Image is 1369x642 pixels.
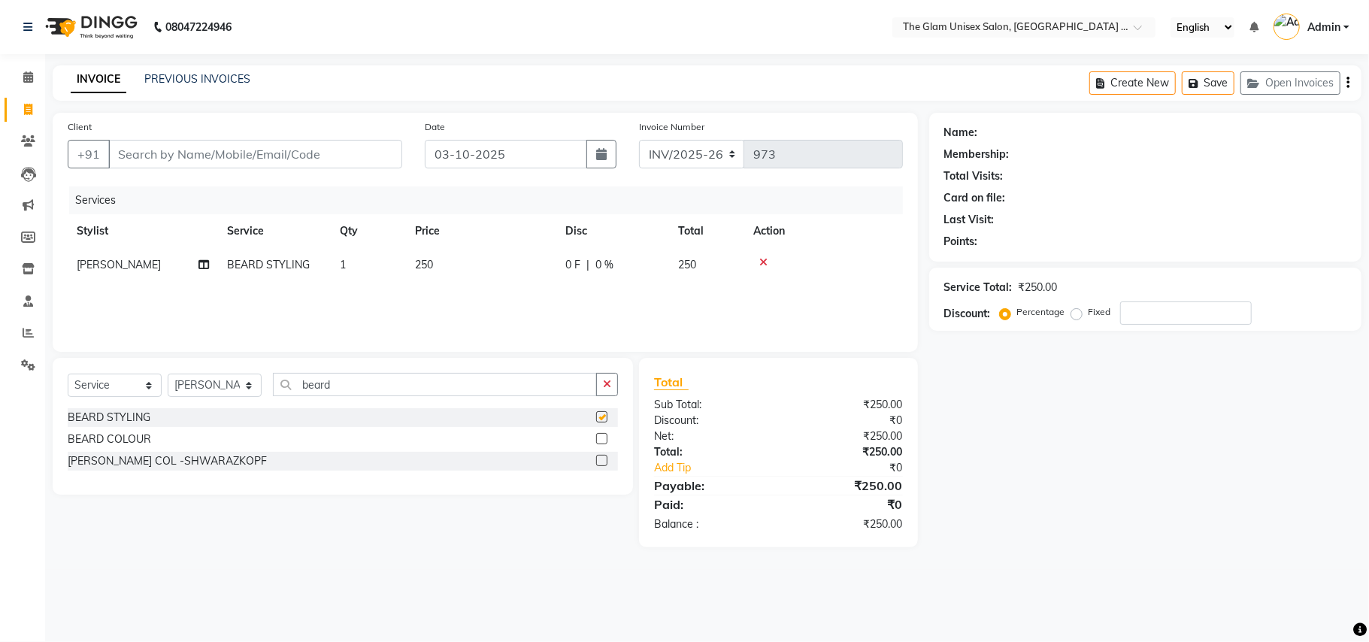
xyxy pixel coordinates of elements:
button: Open Invoices [1240,71,1340,95]
span: [PERSON_NAME] [77,258,161,271]
span: 250 [415,258,433,271]
button: Create New [1089,71,1176,95]
a: INVOICE [71,66,126,93]
span: | [586,257,589,273]
div: Discount: [643,413,778,429]
div: Total: [643,444,778,460]
input: Search or Scan [273,373,597,396]
span: BEARD STYLING [227,258,310,271]
div: Sub Total: [643,397,778,413]
label: Client [68,120,92,134]
div: Total Visits: [944,168,1004,184]
th: Action [744,214,903,248]
img: Admin [1274,14,1300,40]
div: Membership: [944,147,1010,162]
div: Payable: [643,477,778,495]
div: ₹250.00 [778,477,913,495]
div: Name: [944,125,978,141]
div: ₹0 [778,413,913,429]
img: logo [38,6,141,48]
div: BEARD STYLING [68,410,150,425]
span: 0 % [595,257,613,273]
div: Net: [643,429,778,444]
label: Invoice Number [639,120,704,134]
a: PREVIOUS INVOICES [144,72,250,86]
div: Services [69,186,914,214]
th: Price [406,214,556,248]
span: Admin [1307,20,1340,35]
button: +91 [68,140,110,168]
div: Last Visit: [944,212,995,228]
div: Paid: [643,495,778,513]
span: Total [654,374,689,390]
div: ₹250.00 [778,429,913,444]
a: Add Tip [643,460,801,476]
th: Service [218,214,331,248]
div: ₹250.00 [778,397,913,413]
div: [PERSON_NAME] COL -SHWARAZKOPF [68,453,267,469]
span: 1 [340,258,346,271]
div: Points: [944,234,978,250]
button: Save [1182,71,1234,95]
th: Disc [556,214,669,248]
b: 08047224946 [165,6,232,48]
div: ₹0 [801,460,913,476]
span: 250 [678,258,696,271]
div: BEARD COLOUR [68,432,151,447]
div: Balance : [643,516,778,532]
label: Fixed [1089,305,1111,319]
label: Date [425,120,445,134]
th: Total [669,214,744,248]
div: Service Total: [944,280,1013,295]
div: Card on file: [944,190,1006,206]
div: ₹0 [778,495,913,513]
label: Percentage [1017,305,1065,319]
span: 0 F [565,257,580,273]
div: ₹250.00 [778,444,913,460]
input: Search by Name/Mobile/Email/Code [108,140,402,168]
div: ₹250.00 [1019,280,1058,295]
div: ₹250.00 [778,516,913,532]
th: Stylist [68,214,218,248]
div: Discount: [944,306,991,322]
th: Qty [331,214,406,248]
